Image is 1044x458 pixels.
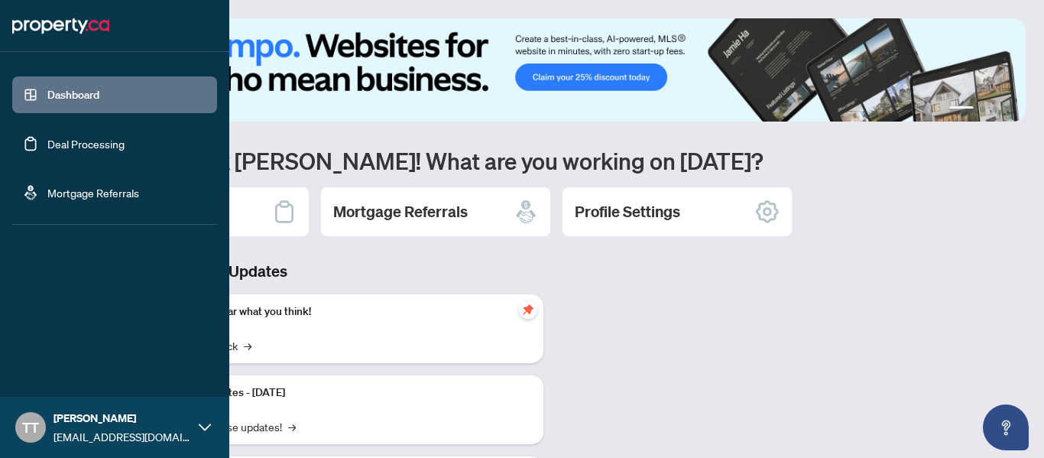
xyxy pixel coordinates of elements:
h2: Mortgage Referrals [333,201,468,223]
a: Mortgage Referrals [47,186,139,200]
img: logo [12,14,109,38]
h2: Profile Settings [575,201,680,223]
h1: Welcome back [PERSON_NAME]! What are you working on [DATE]? [79,146,1026,175]
button: 3 [992,106,998,112]
p: Platform Updates - [DATE] [160,385,531,401]
button: Open asap [983,404,1029,450]
button: 4 [1004,106,1010,112]
a: Dashboard [47,88,99,102]
h3: Brokerage & Industry Updates [79,261,543,282]
span: pushpin [519,300,537,319]
p: We want to hear what you think! [160,304,531,320]
span: → [244,337,251,354]
button: 2 [980,106,986,112]
span: TT [22,417,39,438]
button: 1 [949,106,974,112]
span: [EMAIL_ADDRESS][DOMAIN_NAME] [53,428,191,445]
img: Slide 0 [79,18,1026,122]
span: [PERSON_NAME] [53,410,191,427]
span: → [288,418,296,435]
a: Deal Processing [47,137,125,151]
